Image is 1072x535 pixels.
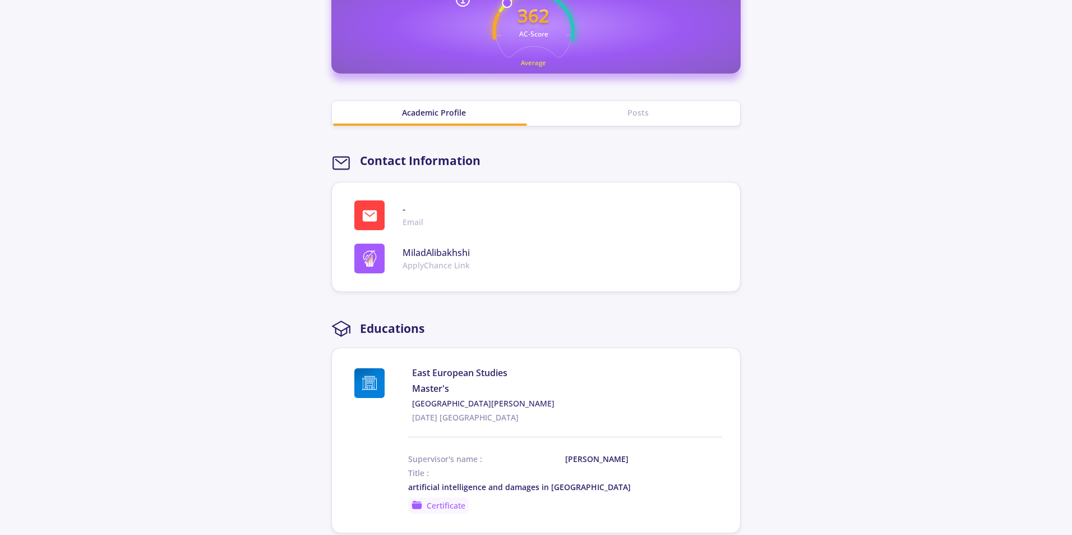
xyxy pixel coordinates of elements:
[332,107,536,118] div: Academic Profile
[412,411,722,423] span: [DATE] [GEOGRAPHIC_DATA]
[403,246,470,259] span: MiladAlibakhshi
[360,322,424,336] h2: Educations
[408,468,429,478] span: Title :
[408,482,631,492] span: artificial intelligence and damages in [GEOGRAPHIC_DATA]
[536,107,740,118] div: Posts
[519,29,548,39] text: AC-Score
[354,368,385,398] img: Università degli Studi di Roma La Sapienza logo
[360,154,480,168] h2: Contact Information
[565,453,670,465] span: [PERSON_NAME]
[517,3,549,28] text: 362
[408,453,565,465] span: Supervisor's name :
[362,250,378,267] img: logo
[412,397,722,409] a: [GEOGRAPHIC_DATA][PERSON_NAME]
[427,500,465,511] span: Certificate
[403,216,423,228] span: Email
[403,203,423,216] span: -
[521,58,546,67] text: Average
[412,366,722,379] span: East European Studies
[412,382,722,395] span: Master's
[403,259,470,271] span: ApplyChance Link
